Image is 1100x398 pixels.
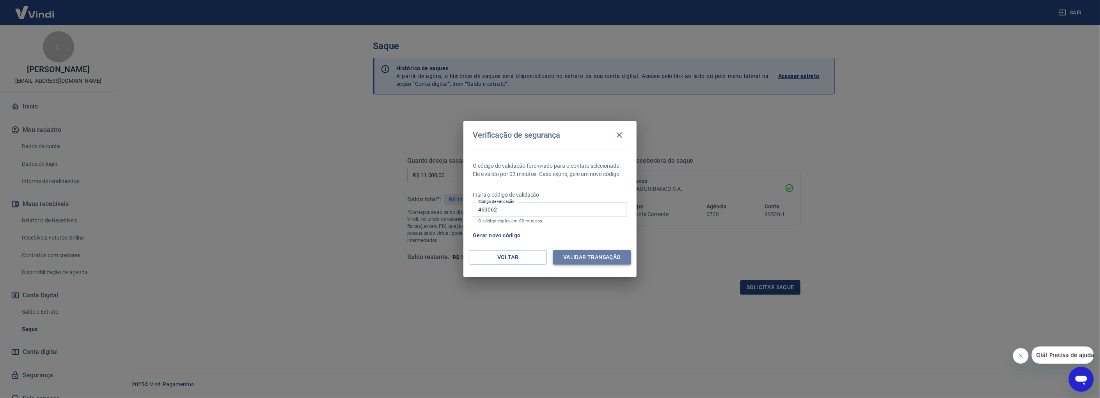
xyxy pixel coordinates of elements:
span: Olá! Precisa de ajuda? [5,5,66,12]
p: O código expira em 03 minutos. [478,219,622,224]
p: Insira o código de validação [473,191,627,199]
p: O código de validação foi enviado para o contato selecionado. Ele é válido por 03 minutos. Caso e... [473,162,627,178]
h4: Verificação de segurança [473,130,561,140]
iframe: Mensagem da empresa [1032,346,1094,364]
button: Validar transação [553,250,631,265]
button: Gerar novo código [470,228,524,243]
iframe: Botão para abrir a janela de mensagens [1069,367,1094,392]
label: Código de validação [478,199,515,204]
iframe: Fechar mensagem [1013,348,1029,364]
button: Voltar [469,250,547,265]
